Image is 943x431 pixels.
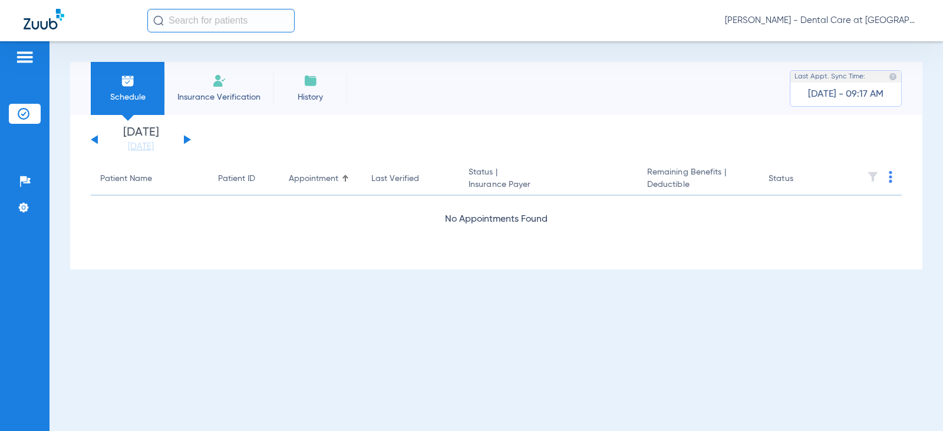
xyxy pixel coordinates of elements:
[808,88,883,100] span: [DATE] - 09:17 AM
[147,9,295,32] input: Search for patients
[218,173,255,185] div: Patient ID
[889,73,897,81] img: last sync help info
[105,141,176,153] a: [DATE]
[371,173,419,185] div: Last Verified
[725,15,919,27] span: [PERSON_NAME] - Dental Care at [GEOGRAPHIC_DATA]
[647,179,750,191] span: Deductible
[100,91,156,103] span: Schedule
[304,74,318,88] img: History
[24,9,64,29] img: Zuub Logo
[289,173,338,185] div: Appointment
[459,163,638,196] th: Status |
[100,173,152,185] div: Patient Name
[212,74,226,88] img: Manual Insurance Verification
[218,173,270,185] div: Patient ID
[91,212,902,227] div: No Appointments Found
[469,179,628,191] span: Insurance Payer
[638,163,759,196] th: Remaining Benefits |
[889,171,892,183] img: group-dot-blue.svg
[15,50,34,64] img: hamburger-icon
[794,71,865,83] span: Last Appt. Sync Time:
[105,127,176,153] li: [DATE]
[282,91,338,103] span: History
[100,173,199,185] div: Patient Name
[121,74,135,88] img: Schedule
[759,163,839,196] th: Status
[867,171,879,183] img: filter.svg
[173,91,265,103] span: Insurance Verification
[153,15,164,26] img: Search Icon
[289,173,352,185] div: Appointment
[371,173,450,185] div: Last Verified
